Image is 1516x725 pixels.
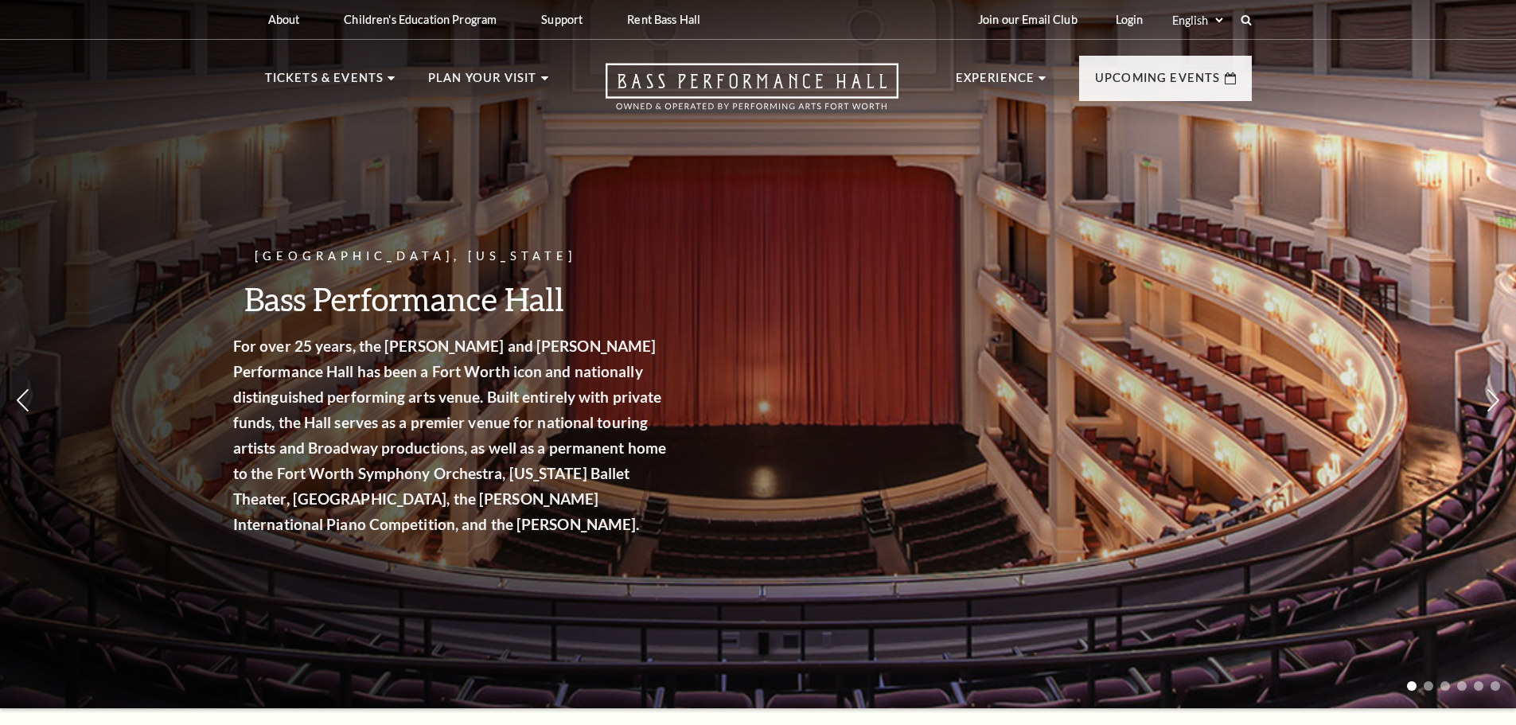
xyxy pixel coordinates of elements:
p: Rent Bass Hall [627,13,700,26]
p: Upcoming Events [1095,68,1221,97]
p: [GEOGRAPHIC_DATA], [US_STATE] [259,247,696,267]
p: About [268,13,300,26]
p: Children's Education Program [344,13,497,26]
p: Plan Your Visit [428,68,537,97]
p: Tickets & Events [265,68,384,97]
p: Experience [956,68,1035,97]
strong: For over 25 years, the [PERSON_NAME] and [PERSON_NAME] Performance Hall has been a Fort Worth ico... [259,337,692,533]
p: Support [541,13,583,26]
h3: Bass Performance Hall [259,279,696,319]
select: Select: [1169,13,1226,28]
